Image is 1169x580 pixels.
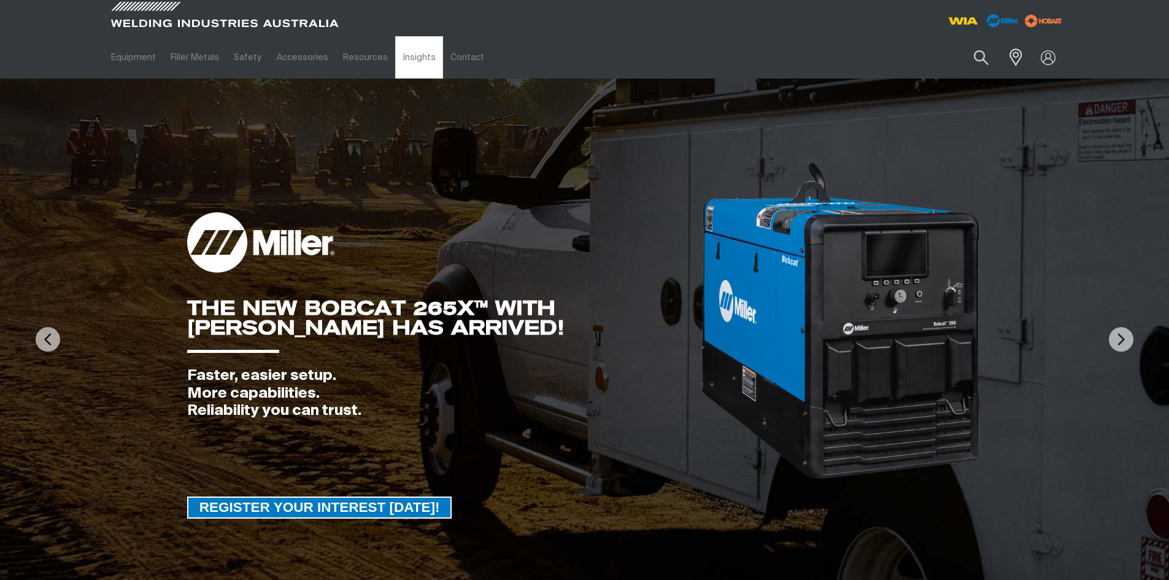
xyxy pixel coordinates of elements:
[1109,327,1133,352] img: NextArrow
[187,497,452,519] a: REGISTER YOUR INTEREST TODAY!
[960,43,1002,72] button: Search products
[36,327,60,352] img: PrevArrow
[163,36,226,79] a: Filler Metals
[187,298,700,338] div: THE NEW BOBCAT 265X™ WITH [PERSON_NAME] HAS ARRIVED!
[269,36,336,79] a: Accessories
[1021,12,1066,30] img: miller
[395,36,442,79] a: Insights
[336,36,395,79] a: Resources
[104,36,825,79] nav: Main
[104,36,163,79] a: Equipment
[187,367,700,420] div: Faster, easier setup. More capabilities. Reliability you can trust.
[188,497,451,519] span: REGISTER YOUR INTEREST [DATE]!
[944,43,1001,72] input: Product name or item number...
[226,36,269,79] a: Safety
[443,36,492,79] a: Contact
